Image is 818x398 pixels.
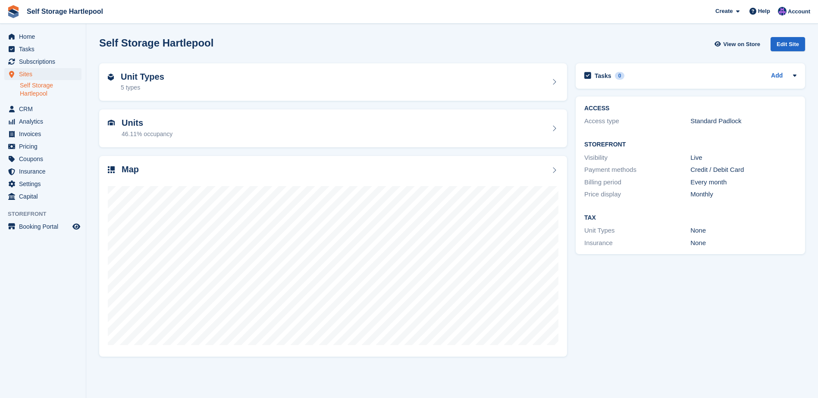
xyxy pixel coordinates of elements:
span: Help [758,7,770,16]
div: Visibility [584,153,690,163]
span: Subscriptions [19,56,71,68]
a: menu [4,68,81,80]
div: Standard Padlock [690,116,796,126]
a: menu [4,103,81,115]
span: Settings [19,178,71,190]
div: 46.11% occupancy [122,130,172,139]
span: CRM [19,103,71,115]
a: menu [4,115,81,127]
a: menu [4,31,81,43]
div: Live [690,153,796,163]
div: None [690,238,796,248]
a: menu [4,140,81,152]
div: Access type [584,116,690,126]
a: Units 46.11% occupancy [99,109,567,147]
a: menu [4,165,81,177]
div: Billing period [584,177,690,187]
a: Self Storage Hartlepool [23,4,107,19]
span: Insurance [19,165,71,177]
h2: Self Storage Hartlepool [99,37,213,49]
span: Sites [19,68,71,80]
h2: Map [122,165,139,174]
div: Edit Site [771,37,805,51]
div: Insurance [584,238,690,248]
span: Booking Portal [19,221,71,233]
span: Analytics [19,115,71,127]
a: Edit Site [771,37,805,55]
div: 0 [615,72,625,80]
div: 5 types [121,83,164,92]
img: Sean Wood [778,7,787,16]
img: unit-type-icn-2b2737a686de81e16bb02015468b77c625bbabd49415b5ef34ead5e3b44a266d.svg [108,74,114,81]
h2: Tasks [595,72,611,80]
img: stora-icon-8386f47178a22dfd0bd8f6a31ec36ba5ce8667c1dd55bd0f319d3a0aa187defe.svg [7,5,20,18]
a: menu [4,178,81,190]
h2: Unit Types [121,72,164,82]
a: menu [4,153,81,165]
span: Tasks [19,43,71,55]
h2: ACCESS [584,105,796,112]
a: Map [99,156,567,357]
span: Invoices [19,128,71,140]
a: Preview store [71,221,81,232]
span: Capital [19,190,71,202]
span: View on Store [723,40,760,49]
span: Storefront [8,210,86,218]
h2: Tax [584,215,796,221]
h2: Units [122,118,172,128]
span: Account [788,7,810,16]
a: Add [771,71,783,81]
div: Every month [690,177,796,187]
span: Pricing [19,140,71,152]
a: menu [4,56,81,68]
span: Create [715,7,733,16]
a: View on Store [713,37,764,51]
div: None [690,226,796,236]
div: Payment methods [584,165,690,175]
a: menu [4,43,81,55]
img: map-icn-33ee37083ee616e46c38cad1a60f524a97daa1e2b2c8c0bc3eb3415660979fc1.svg [108,166,115,173]
a: Unit Types 5 types [99,63,567,101]
span: Home [19,31,71,43]
a: menu [4,190,81,202]
span: Coupons [19,153,71,165]
a: menu [4,128,81,140]
a: menu [4,221,81,233]
div: Credit / Debit Card [690,165,796,175]
h2: Storefront [584,141,796,148]
a: Self Storage Hartlepool [20,81,81,98]
div: Price display [584,190,690,199]
img: unit-icn-7be61d7bf1b0ce9d3e12c5938cc71ed9869f7b940bace4675aadf7bd6d80202e.svg [108,120,115,126]
div: Unit Types [584,226,690,236]
div: Monthly [690,190,796,199]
